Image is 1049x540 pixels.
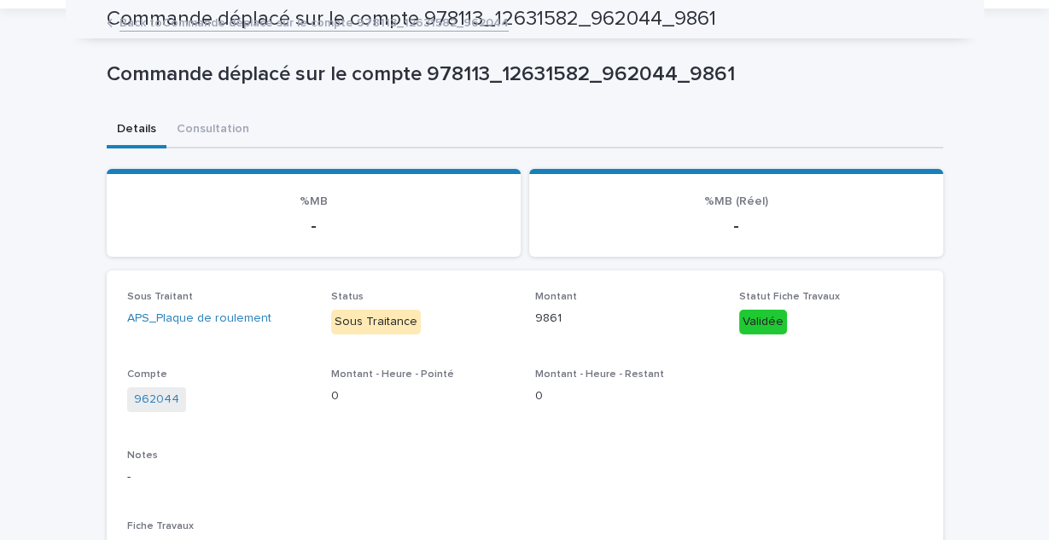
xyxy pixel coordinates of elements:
div: Validée [739,310,787,334]
span: Fiche Travaux [127,521,194,531]
p: 9861 [535,310,719,328]
p: - [127,468,923,486]
p: Commande déplacé sur le compte 978113_12631582_962044_9861 [107,62,936,87]
span: Montant - Heure - Pointé [331,369,454,380]
span: Statut Fiche Travaux [739,292,840,302]
a: APS_Plaque de roulement [127,310,271,328]
span: Status [331,292,364,302]
button: Consultation [166,113,259,148]
span: Compte [127,369,167,380]
div: Sous Traitance [331,310,421,334]
p: 0 [331,387,515,405]
span: %MB (Réel) [704,195,768,207]
a: Back toCommande déplacé sur le compte 978113_12631582_962044 [119,12,509,32]
span: %MB [300,195,328,207]
p: 0 [535,387,719,405]
p: - [127,216,500,236]
h2: Commande déplacé sur le compte 978113_12631582_962044_9861 [107,7,716,32]
p: - [550,216,923,236]
button: Details [107,113,166,148]
span: Sous Traitant [127,292,193,302]
a: 962044 [134,391,179,409]
span: Montant [535,292,577,302]
span: Notes [127,450,158,461]
span: Montant - Heure - Restant [535,369,664,380]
